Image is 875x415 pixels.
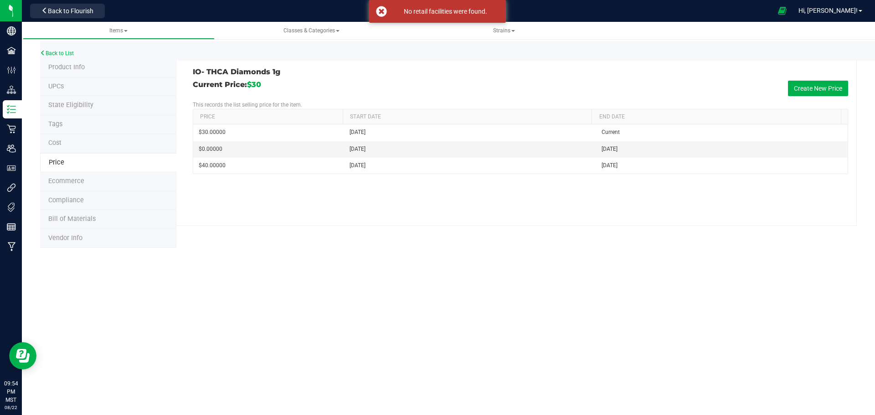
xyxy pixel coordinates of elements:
[48,120,62,128] span: Tag
[48,196,84,204] span: Compliance
[199,128,226,137] span: $30.00000
[7,203,16,212] inline-svg: Tags
[7,46,16,55] inline-svg: Facilities
[493,27,515,34] span: Strains
[49,159,64,166] span: Price
[7,124,16,133] inline-svg: Retail
[48,63,85,71] span: Product Info
[193,81,261,96] h3: Current Price:
[109,27,128,34] span: Items
[602,161,618,170] span: [DATE]
[602,128,620,137] span: Current
[7,144,16,153] inline-svg: Users
[283,27,340,34] span: Classes & Categories
[193,109,343,125] th: Price
[798,7,858,14] span: Hi, [PERSON_NAME]!
[7,242,16,251] inline-svg: Manufacturing
[193,101,848,109] p: This records the list selling price for the item.
[40,50,74,56] a: Back to List
[48,7,93,15] span: Back to Flourish
[7,85,16,94] inline-svg: Distribution
[48,215,96,223] span: Bill of Materials
[199,161,226,170] span: $40.00000
[9,342,36,369] iframe: Resource center
[343,109,592,125] th: Start Date
[48,82,64,90] span: Tag
[7,183,16,192] inline-svg: Integrations
[4,379,18,404] p: 09:54 PM MST
[7,26,16,36] inline-svg: Company
[7,66,16,75] inline-svg: Configuration
[392,7,499,16] div: No retail facilities were found.
[48,139,62,147] span: Cost
[788,81,848,96] button: Create New Price
[48,234,82,242] span: Vendor Info
[350,128,365,137] span: [DATE]
[30,4,105,18] button: Back to Flourish
[772,2,793,20] span: Open Ecommerce Menu
[193,68,514,76] h3: IO- THCA Diamonds 1g
[7,105,16,114] inline-svg: Inventory
[602,145,618,154] span: [DATE]
[48,101,93,109] span: Tag
[199,145,222,154] span: $0.00000
[4,404,18,411] p: 08/22
[7,222,16,231] inline-svg: Reports
[7,164,16,173] inline-svg: User Roles
[350,161,365,170] span: [DATE]
[350,145,365,154] span: [DATE]
[592,109,841,125] th: End Date
[247,80,261,89] span: $30
[48,177,84,185] span: Ecommerce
